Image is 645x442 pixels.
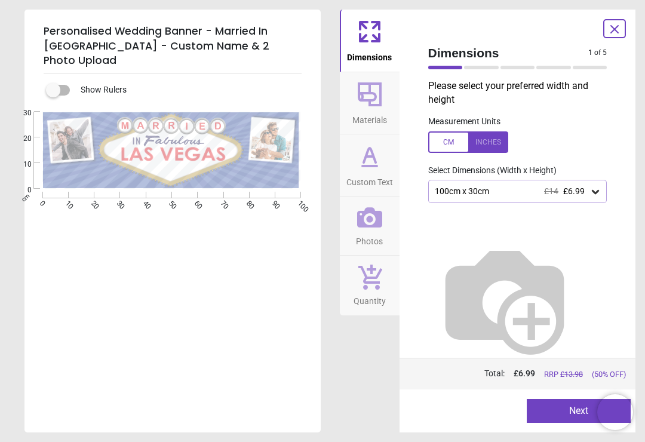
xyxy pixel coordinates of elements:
span: RRP [544,369,583,380]
label: Select Dimensions (Width x Height) [419,165,557,177]
div: 100cm x 30cm [434,186,590,197]
span: 20 [9,134,32,144]
span: 1 of 5 [588,48,607,58]
span: £6.99 [563,186,585,196]
button: Photos [340,197,400,256]
span: Custom Text [346,171,393,189]
span: cm [20,192,30,203]
div: Total: [427,368,626,380]
p: Please select your preferred width and height [428,79,617,106]
span: Quantity [354,290,386,308]
span: (50% OFF) [592,369,626,380]
label: Measurement Units [428,116,500,128]
span: £ 13.98 [560,370,583,379]
button: Custom Text [340,134,400,197]
button: Dimensions [340,10,400,72]
span: Dimensions [347,46,392,64]
span: 30 [9,108,32,118]
img: Helper for size comparison [428,222,581,375]
iframe: Brevo live chat [597,394,633,430]
span: £ [514,368,535,380]
h5: Personalised Wedding Banner - Married In [GEOGRAPHIC_DATA] - Custom Name & 2 Photo Upload [44,19,302,73]
span: £14 [544,186,558,196]
span: 6.99 [518,369,535,378]
span: Materials [352,109,387,127]
button: Next [527,399,631,423]
button: Quantity [340,256,400,315]
span: Dimensions [428,44,589,62]
span: 0 [9,185,32,195]
span: 10 [9,159,32,170]
div: Show Rulers [53,83,321,97]
span: Photos [356,230,383,248]
button: Materials [340,72,400,134]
